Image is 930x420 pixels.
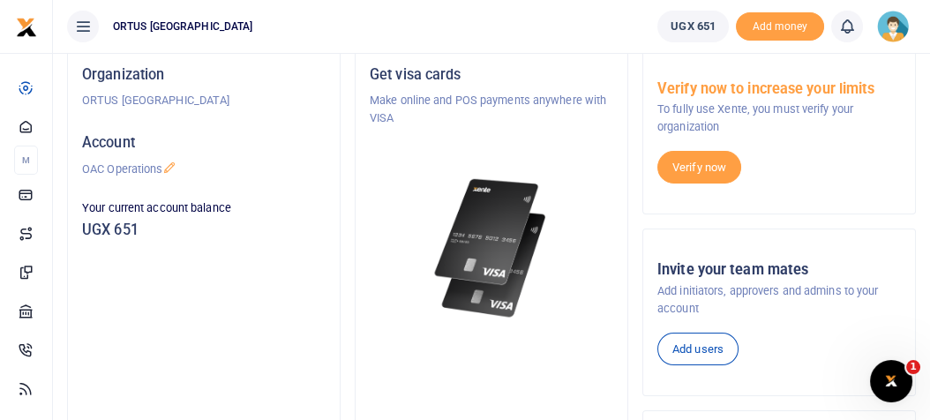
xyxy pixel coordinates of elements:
span: UGX 651 [671,18,716,35]
span: Add money [736,12,824,41]
h5: UGX 651 [82,221,326,239]
a: logo-small logo-large logo-large [16,19,37,33]
a: UGX 651 [657,11,729,42]
h5: Account [82,134,326,152]
img: logo-small [16,17,37,38]
a: Add money [736,19,824,32]
span: ORTUS [GEOGRAPHIC_DATA] [106,19,259,34]
h5: Get visa cards [370,66,613,84]
p: To fully use Xente, you must verify your organization [657,101,901,137]
h5: Organization [82,66,326,84]
p: OAC Operations [82,161,326,178]
li: M [14,146,38,175]
a: Verify now [657,151,741,184]
a: Add users [657,333,739,366]
iframe: Intercom live chat [870,360,912,402]
span: 1 [906,360,920,374]
p: Add initiators, approvers and admins to your account [657,282,901,319]
img: profile-user [877,11,909,42]
h5: Invite your team mates [657,261,901,279]
a: profile-user [877,11,916,42]
p: Make online and POS payments anywhere with VISA [370,92,613,128]
img: xente-_physical_cards.png [431,170,552,326]
li: Wallet ballance [650,11,736,42]
p: Your current account balance [82,199,326,217]
p: ORTUS [GEOGRAPHIC_DATA] [82,92,326,109]
h5: Verify now to increase your limits [657,80,901,98]
li: Toup your wallet [736,12,824,41]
